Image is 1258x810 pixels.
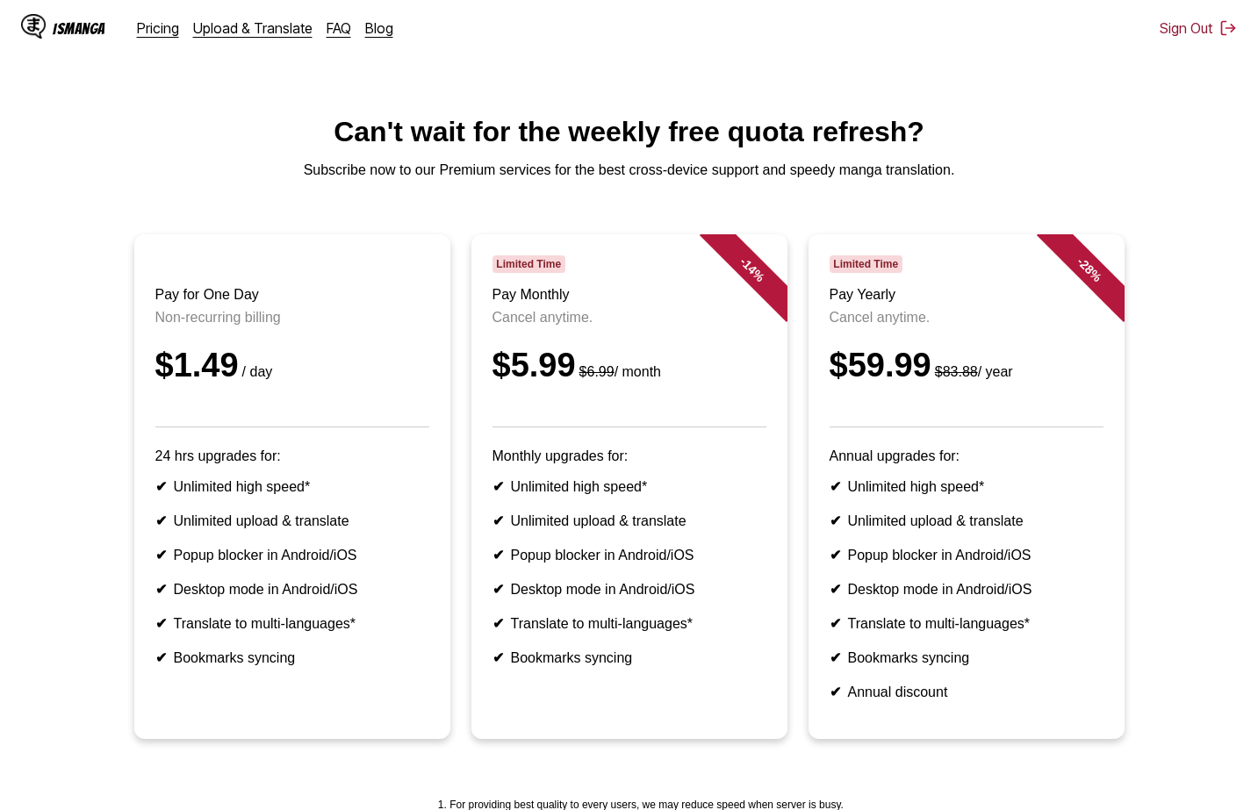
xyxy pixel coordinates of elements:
[155,478,429,495] li: Unlimited high speed*
[155,548,167,563] b: ✔
[830,582,841,597] b: ✔
[492,582,504,597] b: ✔
[14,116,1244,148] h1: Can't wait for the weekly free quota refresh?
[830,513,1103,529] li: Unlimited upload & translate
[830,255,902,273] span: Limited Time
[492,650,504,665] b: ✔
[1219,19,1237,37] img: Sign out
[155,650,167,665] b: ✔
[492,615,766,632] li: Translate to multi-languages*
[830,448,1103,464] p: Annual upgrades for:
[931,364,1013,379] small: / year
[193,19,313,37] a: Upload & Translate
[155,615,429,632] li: Translate to multi-languages*
[830,547,1103,563] li: Popup blocker in Android/iOS
[830,581,1103,598] li: Desktop mode in Android/iOS
[492,547,766,563] li: Popup blocker in Android/iOS
[155,347,429,384] div: $1.49
[830,684,1103,700] li: Annual discount
[830,616,841,631] b: ✔
[830,685,841,699] b: ✔
[492,287,766,303] h3: Pay Monthly
[830,615,1103,632] li: Translate to multi-languages*
[830,513,841,528] b: ✔
[155,448,429,464] p: 24 hrs upgrades for:
[155,547,429,563] li: Popup blocker in Android/iOS
[576,364,661,379] small: / month
[492,513,766,529] li: Unlimited upload & translate
[155,513,429,529] li: Unlimited upload & translate
[492,548,504,563] b: ✔
[155,581,429,598] li: Desktop mode in Android/iOS
[492,255,565,273] span: Limited Time
[830,310,1103,326] p: Cancel anytime.
[830,479,841,494] b: ✔
[14,162,1244,178] p: Subscribe now to our Premium services for the best cross-device support and speedy manga translat...
[155,310,429,326] p: Non-recurring billing
[579,364,615,379] s: $6.99
[492,310,766,326] p: Cancel anytime.
[155,513,167,528] b: ✔
[21,14,137,42] a: IsManga LogoIsManga
[1036,217,1141,322] div: - 28 %
[137,19,179,37] a: Pricing
[830,548,841,563] b: ✔
[492,513,504,528] b: ✔
[830,287,1103,303] h3: Pay Yearly
[155,479,167,494] b: ✔
[21,14,46,39] img: IsManga Logo
[492,479,504,494] b: ✔
[155,582,167,597] b: ✔
[935,364,978,379] s: $83.88
[492,581,766,598] li: Desktop mode in Android/iOS
[1160,19,1237,37] button: Sign Out
[830,478,1103,495] li: Unlimited high speed*
[155,287,429,303] h3: Pay for One Day
[155,616,167,631] b: ✔
[365,19,393,37] a: Blog
[155,649,429,666] li: Bookmarks syncing
[492,347,766,384] div: $5.99
[492,478,766,495] li: Unlimited high speed*
[53,20,105,37] div: IsManga
[327,19,351,37] a: FAQ
[492,448,766,464] p: Monthly upgrades for:
[699,217,804,322] div: - 14 %
[830,649,1103,666] li: Bookmarks syncing
[492,616,504,631] b: ✔
[239,364,273,379] small: / day
[830,650,841,665] b: ✔
[830,347,1103,384] div: $59.99
[492,649,766,666] li: Bookmarks syncing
